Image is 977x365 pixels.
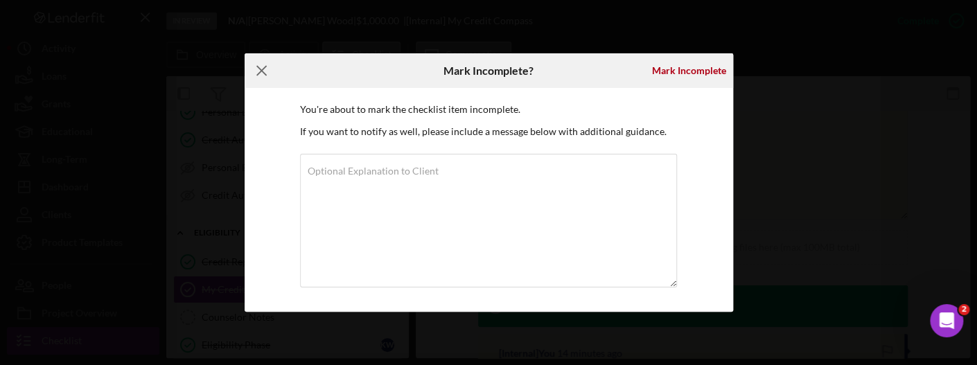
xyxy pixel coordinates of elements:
[652,57,726,84] div: Mark Incomplete
[443,64,534,77] h6: Mark Incomplete?
[645,57,733,84] button: Mark Incomplete
[300,102,678,117] p: You're about to mark the checklist item incomplete.
[308,166,439,177] label: Optional Explanation to Client
[958,304,969,315] span: 2
[930,304,963,337] iframe: Intercom live chat
[300,124,678,139] p: If you want to notify as well, please include a message below with additional guidance.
